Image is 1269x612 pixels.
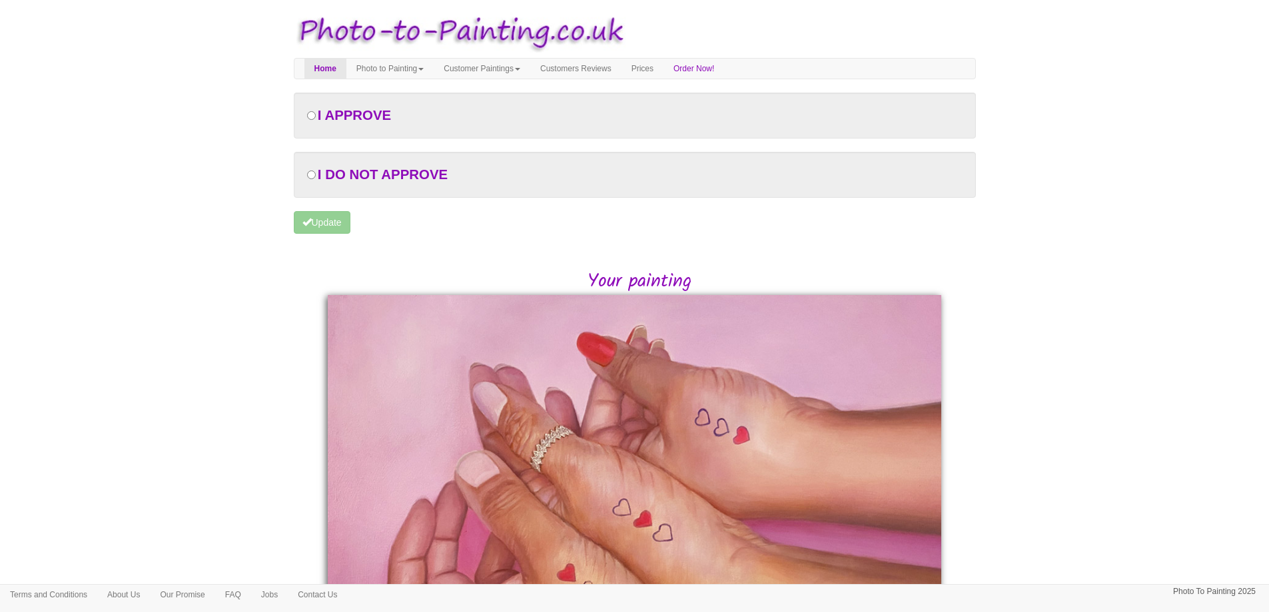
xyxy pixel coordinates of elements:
[663,59,724,79] a: Order Now!
[622,59,663,79] a: Prices
[304,272,976,292] h2: Your painting
[530,59,622,79] a: Customers Reviews
[318,108,391,123] span: I APPROVE
[346,59,434,79] a: Photo to Painting
[434,59,530,79] a: Customer Paintings
[251,585,288,605] a: Jobs
[318,167,448,182] span: I DO NOT APPROVE
[1173,585,1256,599] p: Photo To Painting 2025
[97,585,150,605] a: About Us
[287,7,628,58] img: Photo to Painting
[150,585,214,605] a: Our Promise
[215,585,251,605] a: FAQ
[288,585,347,605] a: Contact Us
[304,59,346,79] a: Home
